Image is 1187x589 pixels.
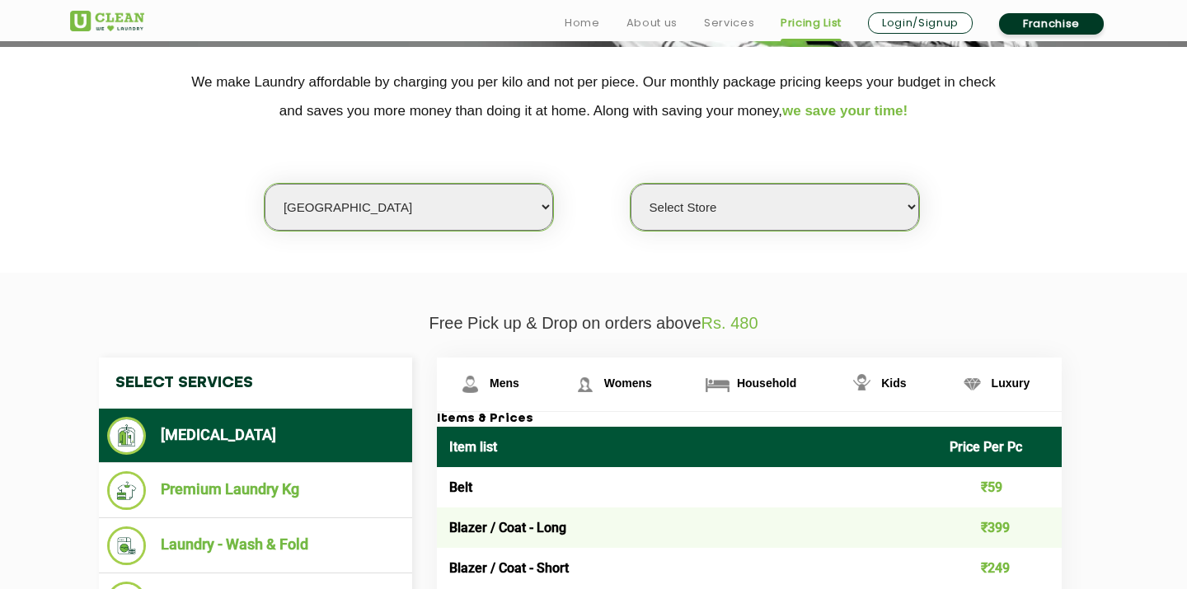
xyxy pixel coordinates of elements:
[70,11,144,31] img: UClean Laundry and Dry Cleaning
[107,526,146,565] img: Laundry - Wash & Fold
[868,12,973,34] a: Login/Signup
[99,358,412,409] h4: Select Services
[958,370,987,399] img: Luxury
[604,376,652,390] span: Womens
[437,467,937,507] td: Belt
[847,370,876,399] img: Kids
[992,376,1030,390] span: Luxury
[626,13,678,33] a: About us
[937,467,1063,507] td: ₹59
[456,370,485,399] img: Mens
[565,13,600,33] a: Home
[107,471,146,510] img: Premium Laundry Kg
[107,417,146,455] img: Dry Cleaning
[490,376,519,390] span: Mens
[937,427,1063,467] th: Price Per Pc
[70,68,1117,125] p: We make Laundry affordable by charging you per kilo and not per piece. Our monthly package pricin...
[704,13,754,33] a: Services
[437,412,1062,427] h3: Items & Prices
[107,417,404,455] li: [MEDICAL_DATA]
[703,370,732,399] img: Household
[781,13,842,33] a: Pricing List
[107,471,404,510] li: Premium Laundry Kg
[937,507,1063,548] td: ₹399
[937,548,1063,588] td: ₹249
[437,507,937,548] td: Blazer / Coat - Long
[999,13,1104,35] a: Franchise
[107,526,404,565] li: Laundry - Wash & Fold
[701,314,758,332] span: Rs. 480
[782,103,908,119] span: we save your time!
[881,376,906,390] span: Kids
[437,427,937,467] th: Item list
[437,548,937,588] td: Blazer / Coat - Short
[70,314,1117,333] p: Free Pick up & Drop on orders above
[570,370,599,399] img: Womens
[737,376,796,390] span: Household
